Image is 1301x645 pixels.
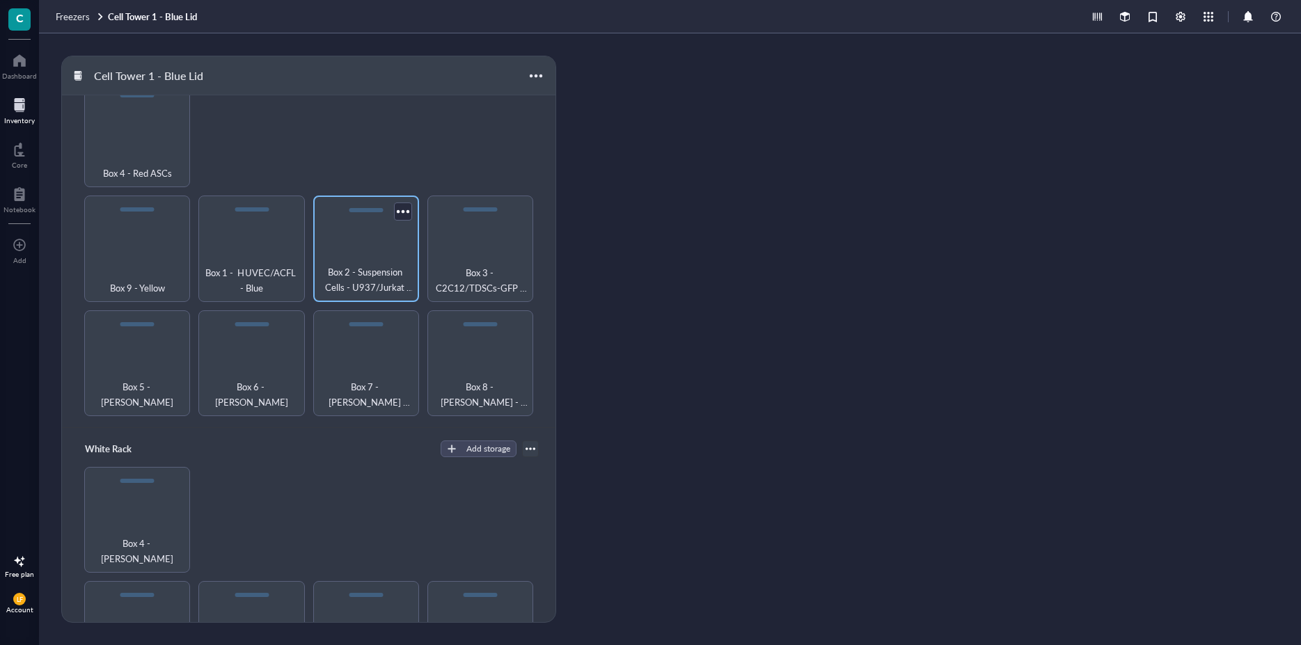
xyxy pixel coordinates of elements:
[12,138,27,169] a: Core
[4,116,35,125] div: Inventory
[3,205,36,214] div: Notebook
[103,166,172,181] span: Box 4 - Red ASCs
[6,605,33,614] div: Account
[110,280,165,296] span: Box 9 - Yellow
[16,9,24,26] span: C
[3,183,36,214] a: Notebook
[320,264,412,295] span: Box 2 - Suspension Cells - U937/Jurkat T/NTERA-2/MM6 Yellow
[108,10,200,23] a: Cell Tower 1 - Blue Lid
[79,439,162,459] div: White Rack
[320,379,413,410] span: Box 7 - [PERSON_NAME] ([PERSON_NAME]) - blue
[466,443,510,455] div: Add storage
[56,10,105,23] a: Freezers
[90,536,184,566] span: Box 4 - [PERSON_NAME]
[88,64,210,88] div: Cell Tower 1 - Blue Lid
[16,596,23,603] span: LF
[2,49,37,80] a: Dashboard
[12,161,27,169] div: Core
[434,379,527,410] span: Box 8 - [PERSON_NAME] - Yellow
[90,379,184,410] span: Box 5 - [PERSON_NAME]
[205,379,298,410] span: Box 6 - [PERSON_NAME]
[205,265,298,296] span: Box 1 - HUVEC/ACFL - Blue
[4,94,35,125] a: Inventory
[13,256,26,264] div: Add
[5,570,34,578] div: Free plan
[441,440,517,457] button: Add storage
[434,265,527,296] span: Box 3 - C2C12/TDSCs-GFP - Red
[56,10,90,23] span: Freezers
[2,72,37,80] div: Dashboard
